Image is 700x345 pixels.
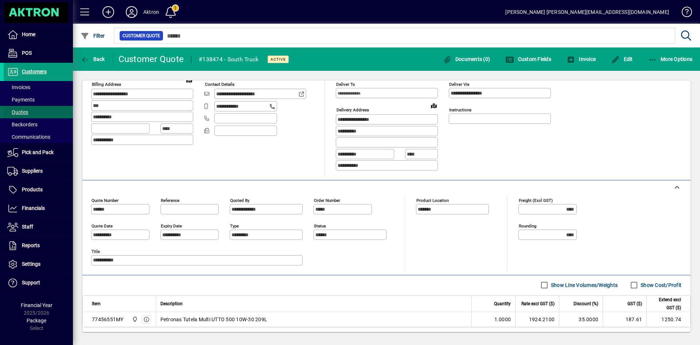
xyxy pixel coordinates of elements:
[648,56,693,62] span: More Options
[314,223,326,228] mat-label: Status
[4,237,73,255] a: Reports
[7,122,38,127] span: Backorders
[565,53,598,66] button: Invoice
[92,198,118,203] mat-label: Quote number
[230,223,239,228] mat-label: Type
[120,5,143,19] button: Profile
[4,81,73,93] a: Invoices
[609,53,635,66] button: Edit
[416,198,449,203] mat-label: Product location
[4,181,73,199] a: Products
[92,249,100,254] mat-label: Title
[449,107,471,112] mat-label: Instructions
[603,312,646,327] td: 187.61
[81,33,105,39] span: Filter
[22,224,33,230] span: Staff
[646,53,695,66] button: More Options
[7,109,28,115] span: Quotes
[314,198,340,203] mat-label: Order number
[521,300,555,308] span: Rate excl GST ($)
[4,143,73,162] a: Pick and Pack
[160,316,268,323] span: Petronas Tutela Multi UTTO 500 10W-30 209L
[97,5,120,19] button: Add
[22,69,47,74] span: Customers
[21,302,52,308] span: Financial Year
[449,82,469,87] mat-label: Deliver via
[118,53,184,65] div: Customer Quote
[143,6,159,18] div: Aktron
[441,53,492,66] button: Documents (0)
[559,312,603,327] td: 35.0000
[443,56,490,62] span: Documents (0)
[505,56,551,62] span: Custom Fields
[22,149,54,155] span: Pick and Pack
[161,198,179,203] mat-label: Reference
[4,274,73,292] a: Support
[22,168,43,174] span: Suppliers
[22,261,40,267] span: Settings
[22,31,35,37] span: Home
[519,198,553,203] mat-label: Freight (excl GST)
[4,106,73,118] a: Quotes
[4,44,73,62] a: POS
[160,300,183,308] span: Description
[79,53,107,66] button: Back
[92,300,101,308] span: Item
[22,50,32,56] span: POS
[161,223,182,228] mat-label: Expiry date
[676,1,691,25] a: Knowledge Base
[22,187,43,192] span: Products
[567,56,596,62] span: Invoice
[4,255,73,273] a: Settings
[7,97,35,103] span: Payments
[130,315,139,323] span: Central
[4,26,73,44] a: Home
[646,312,690,327] td: 1250.74
[611,56,633,62] span: Edit
[22,205,45,211] span: Financials
[4,131,73,143] a: Communications
[22,242,40,248] span: Reports
[122,32,160,39] span: Customer Quote
[92,223,113,228] mat-label: Quote date
[73,53,113,66] app-page-header-button: Back
[494,316,511,323] span: 1.0000
[4,118,73,131] a: Backorders
[627,300,642,308] span: GST ($)
[519,223,536,228] mat-label: Rounding
[428,100,440,111] a: View on map
[4,218,73,236] a: Staff
[7,134,50,140] span: Communications
[4,162,73,180] a: Suppliers
[503,53,553,66] button: Custom Fields
[494,300,511,308] span: Quantity
[230,198,249,203] mat-label: Quoted by
[336,82,355,87] mat-label: Deliver To
[22,280,40,285] span: Support
[4,93,73,106] a: Payments
[549,281,618,289] label: Show Line Volumes/Weights
[4,199,73,218] a: Financials
[271,57,286,62] span: Active
[81,56,105,62] span: Back
[92,316,124,323] div: 77456551MY
[199,54,258,65] div: #138474 - South Truck
[183,74,195,86] a: View on map
[27,318,46,323] span: Package
[651,296,681,312] span: Extend excl GST ($)
[7,84,30,90] span: Invoices
[639,281,681,289] label: Show Cost/Profit
[79,29,107,42] button: Filter
[520,316,555,323] div: 1924.2100
[505,6,669,18] div: [PERSON_NAME] [PERSON_NAME][EMAIL_ADDRESS][DOMAIN_NAME]
[573,300,598,308] span: Discount (%)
